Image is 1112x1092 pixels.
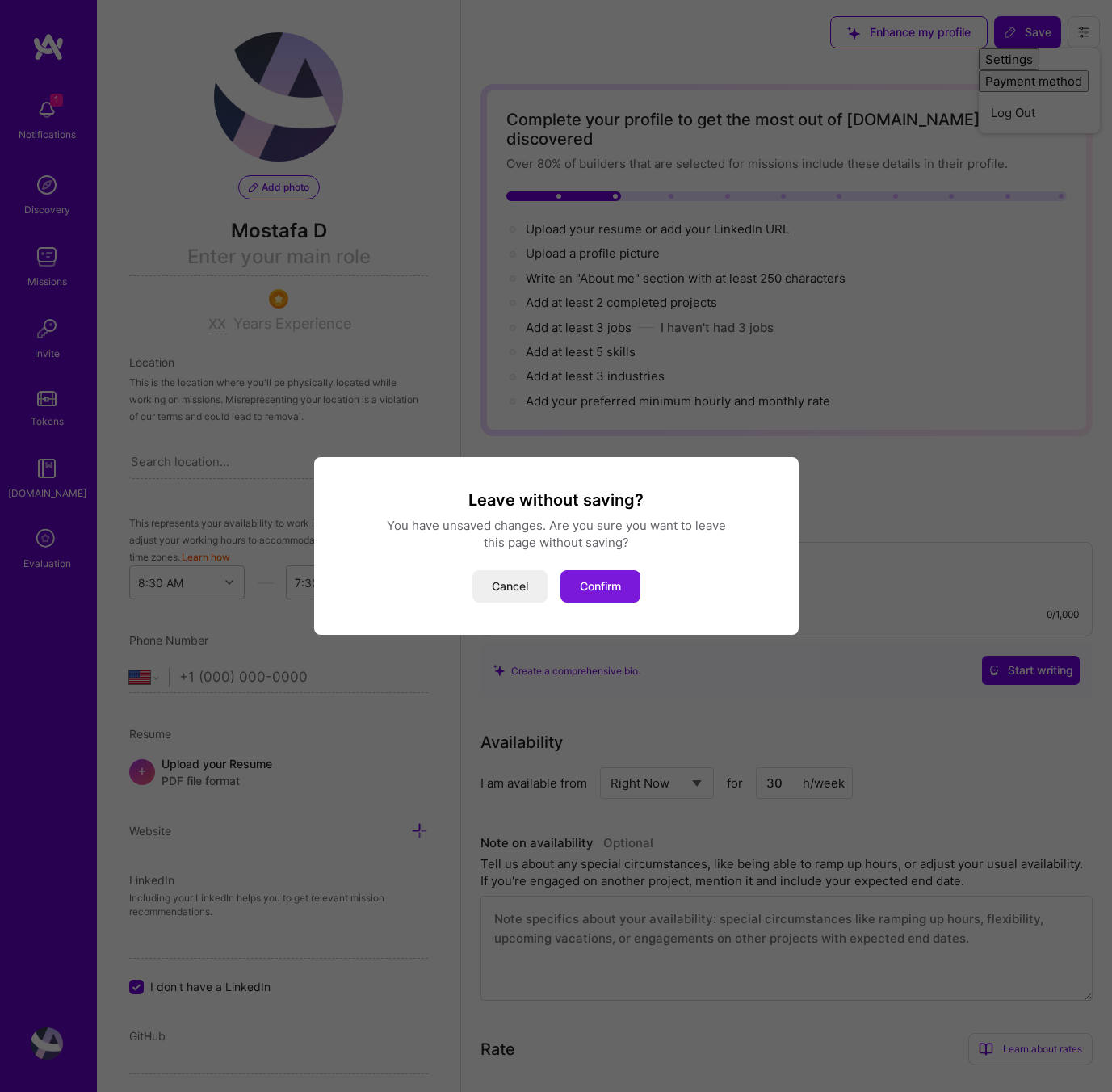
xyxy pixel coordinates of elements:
[334,517,779,534] div: You have unsaved changes. Are you sure you want to leave
[334,534,779,551] div: this page without saving?
[472,570,548,603] button: Cancel
[334,489,779,510] h3: Leave without saving?
[314,457,799,635] div: modal
[560,570,640,603] button: Confirm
